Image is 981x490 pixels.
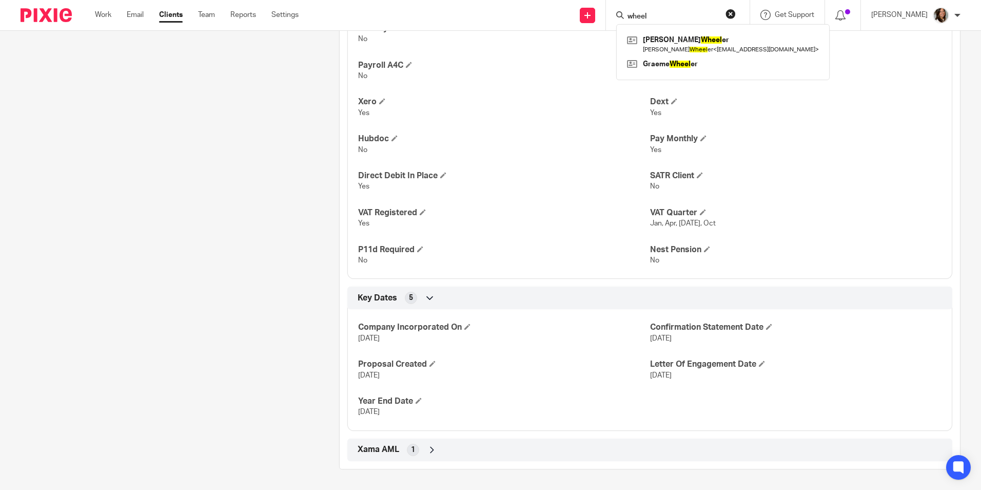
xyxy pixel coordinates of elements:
span: No [358,146,367,154]
p: [PERSON_NAME] [871,10,928,20]
h4: SATR Client [650,171,941,181]
span: Jan, Apr, [DATE], Oct [650,220,716,227]
a: Clients [159,10,183,20]
span: Key Dates [358,293,397,304]
span: [DATE] [650,335,672,342]
button: Clear [725,9,736,19]
span: [DATE] [358,408,380,416]
h4: Year End Date [358,396,650,407]
h4: VAT Quarter [650,208,941,218]
span: Yes [358,109,369,117]
span: No [358,72,367,80]
h4: Proposal Created [358,359,650,370]
h4: Nest Pension [650,244,941,255]
h4: Direct Debit In Place [358,171,650,181]
span: Yes [650,109,661,117]
input: Search [626,12,719,22]
h4: Payroll A4C [358,60,650,71]
a: Email [127,10,144,20]
a: Reports [230,10,256,20]
a: Team [198,10,215,20]
span: [DATE] [358,372,380,379]
a: Work [95,10,111,20]
h4: Company Incorporated On [358,322,650,333]
span: No [650,183,659,190]
span: Xama AML [358,444,399,455]
span: 1 [411,445,415,455]
span: Yes [650,146,661,154]
span: Yes [358,183,369,190]
h4: Dext [650,97,941,107]
span: No [650,257,659,264]
h4: Pay Monthly [650,134,941,144]
a: Settings [271,10,299,20]
span: Get Support [775,11,814,18]
span: [DATE] [650,372,672,379]
span: No [358,257,367,264]
span: 5 [409,293,413,303]
span: Yes [358,220,369,227]
h4: VAT Registered [358,208,650,218]
img: DSC_4833.jpg [933,7,949,24]
h4: P11d Required [358,244,650,255]
h4: Confirmation Statement Date [650,322,941,333]
span: [DATE] [358,335,380,342]
h4: Letter Of Engagement Date [650,359,941,370]
h4: Hubdoc [358,134,650,144]
h4: Xero [358,97,650,107]
img: Pixie [21,8,72,22]
span: No [358,35,367,43]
